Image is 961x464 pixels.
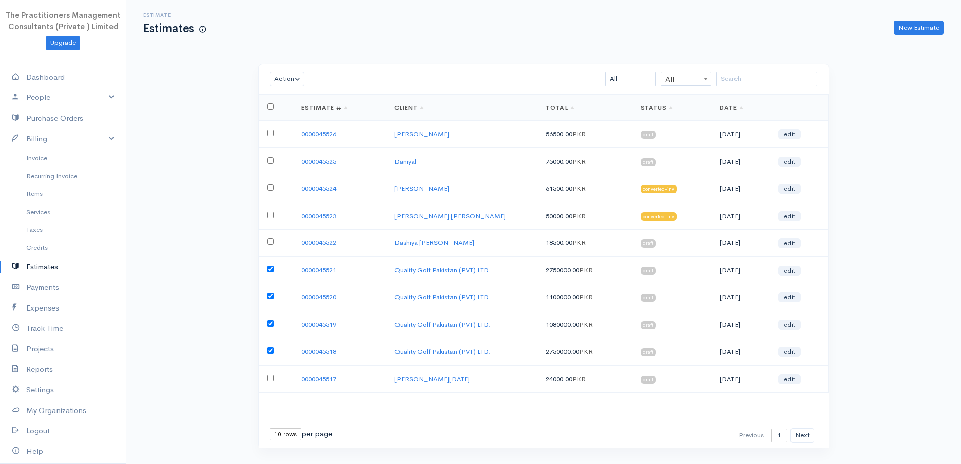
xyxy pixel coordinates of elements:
span: converted-inv [641,185,677,193]
a: edit [778,129,801,139]
span: draft [641,321,656,329]
a: edit [778,292,801,302]
a: edit [778,211,801,221]
span: PKR [579,266,593,274]
span: PKR [572,375,586,383]
a: 0000045522 [301,238,336,247]
td: [DATE] [712,229,771,256]
input: Search [716,72,817,86]
a: edit [778,320,801,330]
td: [DATE] [712,256,771,284]
a: edit [778,266,801,276]
a: [PERSON_NAME] [PERSON_NAME] [394,212,506,220]
a: Date [720,104,743,112]
a: Status [641,104,673,112]
td: 75000.00 [538,148,632,175]
span: draft [641,376,656,384]
button: Next [790,428,814,443]
a: 0000045523 [301,212,336,220]
a: edit [778,238,801,248]
td: [DATE] [712,284,771,311]
span: All [661,72,711,86]
span: PKR [572,212,586,220]
span: draft [641,158,656,166]
td: [DATE] [712,175,771,202]
a: edit [778,184,801,194]
span: PKR [572,238,586,247]
td: 56500.00 [538,121,632,148]
button: Action [270,72,305,86]
div: per page [270,428,332,440]
a: New Estimate [894,21,944,35]
td: [DATE] [712,366,771,393]
td: 2750000.00 [538,256,632,284]
span: The Practitioners Management Consultants (Private ) Limited [6,10,121,31]
a: Quality Golf Pakistan (PVT) LTD. [394,266,490,274]
td: [DATE] [712,121,771,148]
a: edit [778,347,801,357]
a: 0000045520 [301,293,336,301]
td: [DATE] [712,202,771,229]
h6: Estimate [143,12,205,18]
a: Client [394,104,424,112]
a: [PERSON_NAME] [394,184,449,193]
td: 18500.00 [538,229,632,256]
a: 0000045517 [301,375,336,383]
a: Quality Golf Pakistan (PVT) LTD. [394,320,490,329]
a: Quality Golf Pakistan (PVT) LTD. [394,347,490,356]
a: 0000045519 [301,320,336,329]
a: 0000045518 [301,347,336,356]
td: [DATE] [712,311,771,338]
a: Total [546,104,574,112]
a: [PERSON_NAME] [394,130,449,138]
h1: Estimates [143,22,205,35]
span: PKR [572,184,586,193]
a: [PERSON_NAME][DATE] [394,375,470,383]
span: PKR [579,347,593,356]
span: draft [641,348,656,356]
span: PKR [579,293,593,301]
span: PKR [579,320,593,329]
a: Quality Golf Pakistan (PVT) LTD. [394,293,490,301]
a: Dashiya [PERSON_NAME] [394,238,474,247]
span: converted-inv [641,212,677,220]
span: draft [641,239,656,247]
span: draft [641,131,656,139]
a: 0000045521 [301,266,336,274]
td: [DATE] [712,148,771,175]
a: edit [778,374,801,384]
td: 50000.00 [538,202,632,229]
a: Upgrade [46,36,80,50]
td: 1100000.00 [538,284,632,311]
a: edit [778,157,801,167]
td: [DATE] [712,338,771,366]
span: PKR [572,157,586,166]
span: draft [641,267,656,275]
a: 0000045526 [301,130,336,138]
td: 61500.00 [538,175,632,202]
td: 1080000.00 [538,311,632,338]
span: draft [641,294,656,302]
td: 2750000.00 [538,338,632,366]
span: How to create your first Extimate? [199,25,206,34]
span: PKR [572,130,586,138]
a: Daniyal [394,157,416,166]
td: 24000.00 [538,366,632,393]
a: Estimate # [301,104,348,112]
a: 0000045524 [301,184,336,193]
a: 0000045525 [301,157,336,166]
